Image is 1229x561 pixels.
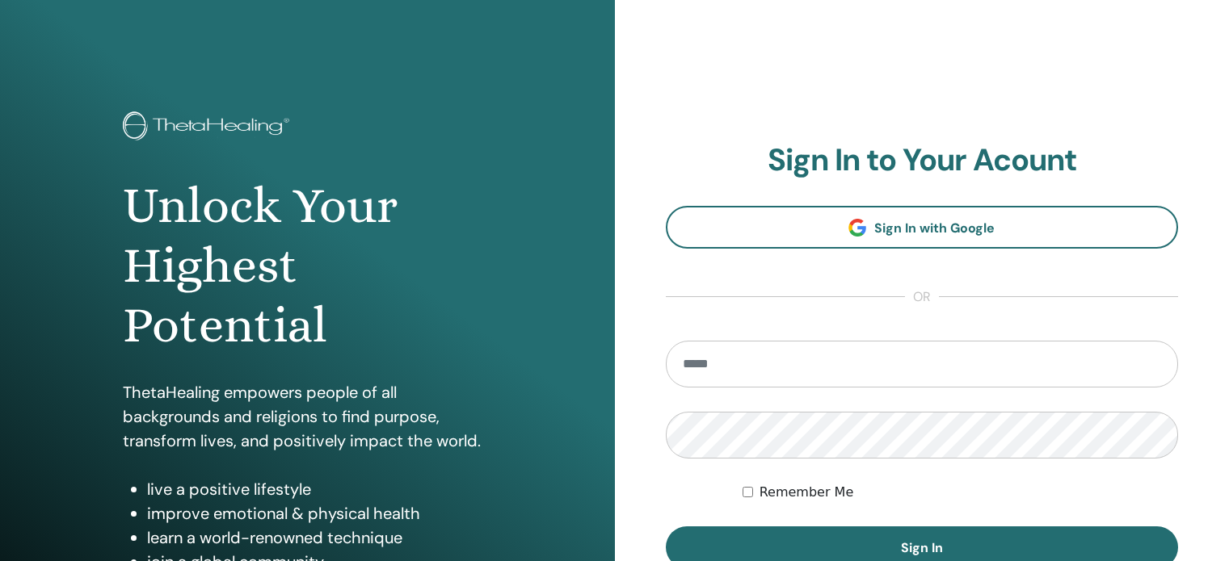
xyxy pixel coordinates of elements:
[666,206,1179,249] a: Sign In with Google
[123,380,492,453] p: ThetaHealing empowers people of all backgrounds and religions to find purpose, transform lives, a...
[874,220,995,237] span: Sign In with Google
[147,501,492,525] li: improve emotional & physical health
[123,176,492,356] h1: Unlock Your Highest Potential
[901,539,943,556] span: Sign In
[760,483,854,502] label: Remember Me
[147,477,492,501] li: live a positive lifestyle
[905,287,939,307] span: or
[147,525,492,550] li: learn a world-renowned technique
[743,483,1178,502] div: Keep me authenticated indefinitely or until I manually logout
[666,142,1179,179] h2: Sign In to Your Acount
